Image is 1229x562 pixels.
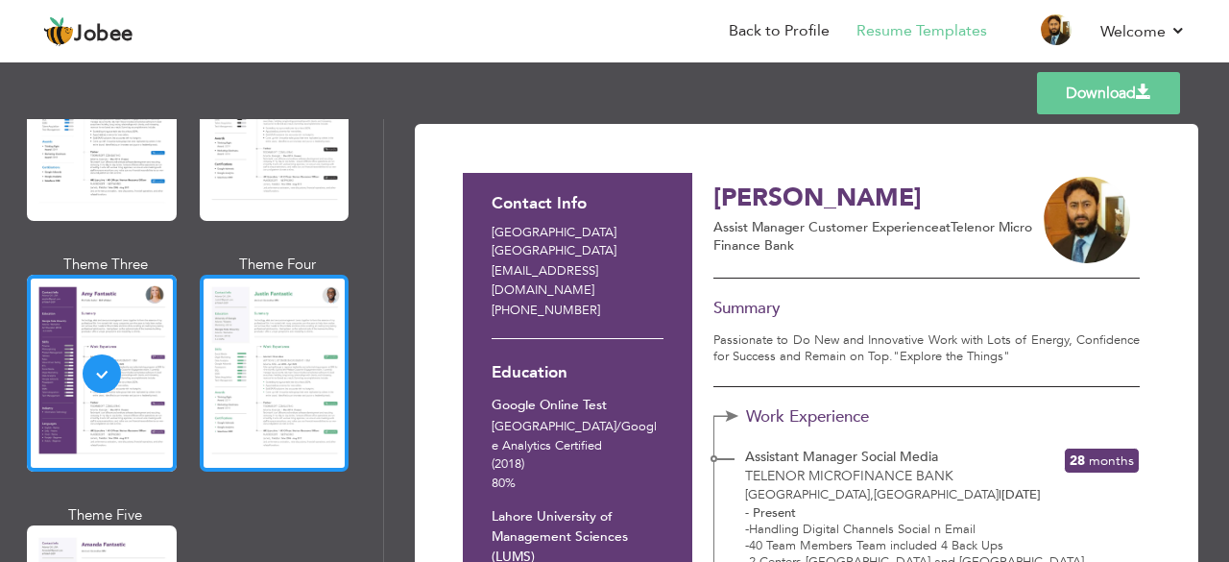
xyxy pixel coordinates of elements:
a: Resume Templates [856,20,987,42]
div: Theme Three [31,255,181,275]
div: Theme Four [204,255,353,275]
a: Download [1037,72,1180,114]
p: [PHONE_NUMBER] [492,302,663,321]
span: Jobee [74,24,133,45]
a: Welcome [1100,20,1186,43]
span: [GEOGRAPHIC_DATA] [GEOGRAPHIC_DATA] [745,486,999,503]
h3: Contact Info [492,195,663,213]
p: [GEOGRAPHIC_DATA] [GEOGRAPHIC_DATA] [492,224,663,261]
span: [DATE] - Present [745,486,1041,522]
p: Assist Manager Customer Experience Telenor Micro Finance Bank [713,218,1033,256]
span: at [939,218,951,236]
span: Months [1089,452,1134,470]
div: Theme Five [31,505,181,525]
span: Telenor Microfinance Bank [745,467,953,485]
a: Back to Profile [729,20,830,42]
h3: Education [492,364,663,382]
span: Work Experience [746,408,908,427]
div: Google Online Test [492,396,663,416]
img: jobee.io [43,16,74,47]
a: Jobee [43,16,133,47]
p: [EMAIL_ADDRESS][DOMAIN_NAME] [492,262,663,300]
span: (2018) [492,455,524,473]
span: Assistant Manager Social Media [745,448,938,466]
img: Profile Img [1041,14,1072,45]
span: | [999,486,1001,503]
span: 80% [492,475,516,492]
span: , [870,486,874,503]
p: Passionate to Do New and Innovative Work with Lots of Energy, Confidence for Success and Remain o... [713,332,1140,365]
h3: [PERSON_NAME] [713,184,1033,214]
span: 28 [1070,452,1085,470]
h3: Summary [713,300,1140,318]
span: / [616,418,621,435]
span: [GEOGRAPHIC_DATA] Google Analytics Certified [492,418,657,454]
